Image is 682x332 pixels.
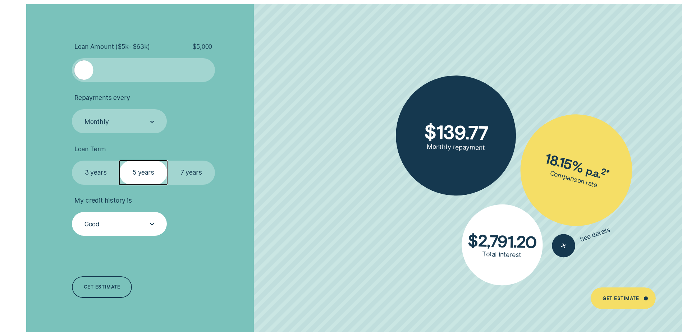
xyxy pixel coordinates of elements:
button: See details [549,218,614,261]
span: Repayments every [74,94,130,102]
a: Get estimate [72,276,132,298]
span: $ 5,000 [192,43,212,51]
a: Get Estimate [591,287,656,309]
span: My credit history is [74,197,132,204]
span: Loan Term [74,145,106,153]
label: 3 years [72,161,120,184]
div: Monthly [84,118,109,126]
span: Loan Amount ( $5k - $63k ) [74,43,150,51]
label: 7 years [167,161,215,184]
label: 5 years [119,161,167,184]
div: Good [84,220,100,228]
span: See details [579,226,611,244]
